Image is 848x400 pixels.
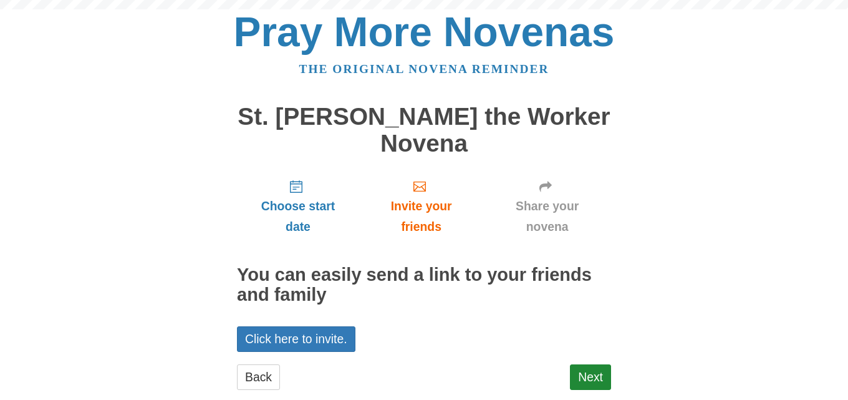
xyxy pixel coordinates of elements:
a: Share your novena [483,169,611,243]
h1: St. [PERSON_NAME] the Worker Novena [237,104,611,157]
a: The original novena reminder [299,62,549,76]
a: Back [237,364,280,390]
span: Share your novena [496,196,599,237]
a: Pray More Novenas [234,9,615,55]
span: Choose start date [249,196,347,237]
h2: You can easily send a link to your friends and family [237,265,611,305]
a: Next [570,364,611,390]
a: Invite your friends [359,169,483,243]
span: Invite your friends [372,196,471,237]
a: Click here to invite. [237,326,355,352]
a: Choose start date [237,169,359,243]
